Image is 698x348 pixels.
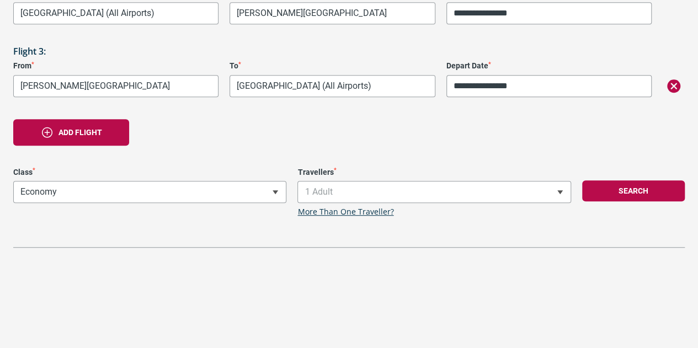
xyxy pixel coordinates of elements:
span: Melbourne, Australia [230,76,434,97]
span: Bangkok, Thailand [13,2,219,24]
span: Ahmedabad, India [13,75,219,97]
span: Bangkok, Thailand [14,3,218,24]
span: 1 Adult [298,181,570,202]
span: Ahmedabad, India [230,3,434,24]
label: To [230,61,435,71]
label: Travellers [297,168,571,177]
span: Ahmedabad, India [230,2,435,24]
button: Search [582,180,685,201]
h3: Flight 3: [13,46,685,57]
label: Depart Date [446,61,652,71]
span: Economy [14,181,286,202]
span: Ahmedabad, India [14,76,218,97]
span: Melbourne, Australia [230,75,435,97]
a: More Than One Traveller? [297,207,393,217]
span: Economy [13,181,286,203]
label: From [13,61,219,71]
span: 1 Adult [297,181,571,203]
button: Add flight [13,119,129,146]
label: Class [13,168,286,177]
